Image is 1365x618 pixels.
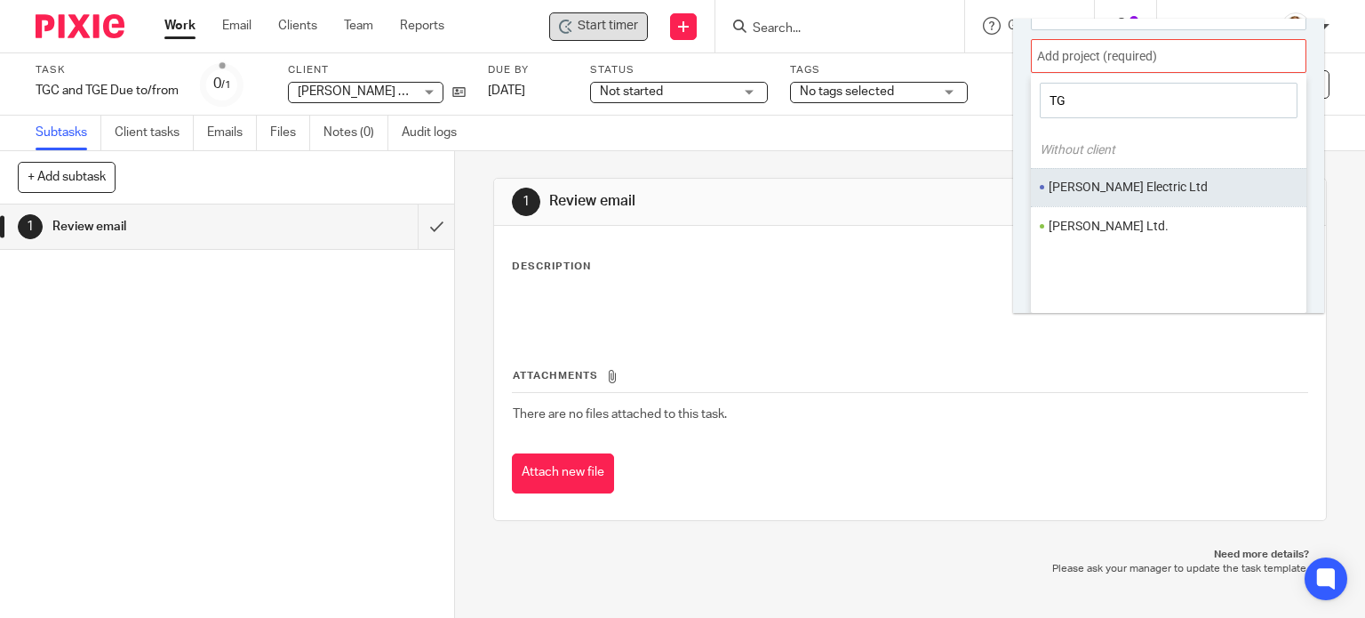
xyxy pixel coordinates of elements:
label: Due by [488,63,568,77]
small: /1 [221,80,231,90]
div: 1 [18,214,43,239]
label: Task [36,63,179,77]
a: Emails [207,116,257,150]
span: There are no files attached to this task. [513,408,727,421]
p: Need more details? [511,548,1310,562]
div: 0 [213,74,231,94]
span: Attachments [513,371,598,381]
a: Work [164,17,196,35]
p: Please ask your manager to update the task template. [511,562,1310,576]
span: No tags selected [800,85,894,98]
img: Screenshot%202025-09-16%20114050.png [1281,12,1310,41]
a: Team [344,17,373,35]
li: Favorite [1281,213,1302,237]
label: Status [590,63,768,77]
li: TG Schulz Ltd. [1049,217,1281,236]
span: Start timer [578,17,638,36]
a: Subtasks [36,116,101,150]
button: + Add subtask [18,162,116,192]
h1: Review email [52,213,284,240]
label: Tags [790,63,968,77]
div: TG Schulz Electric Ltd - TGC and TGE Due to/from [549,12,648,41]
a: Audit logs [402,116,470,150]
span: [PERSON_NAME] Electric Ltd [298,85,462,98]
span: Not started [600,85,663,98]
ul: TG Schulz Ltd. [1031,206,1306,245]
p: [PERSON_NAME] [1175,17,1273,35]
li: Favorite [1281,175,1302,199]
input: Find projects... [1040,83,1297,118]
a: Email [222,17,251,35]
a: Notes (0) [323,116,388,150]
i: Without client [1040,142,1115,157]
h1: Review email [549,192,947,211]
label: Client [288,63,466,77]
ul: TG Schulz Electric Ltd [1031,168,1306,206]
p: Description [512,260,591,274]
button: Attach new file [512,453,614,494]
a: Clients [278,17,317,35]
span: Get Support [1008,20,1076,32]
li: TG Schulz Electric Ltd [1049,178,1281,197]
a: Files [270,116,310,150]
div: 1 [512,188,540,216]
a: Reports [400,17,444,35]
img: Pixie [36,14,124,38]
input: Search [751,21,911,37]
span: [DATE] [488,84,525,97]
a: Client tasks [115,116,194,150]
div: TGC and TGE Due to/from [36,82,179,100]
